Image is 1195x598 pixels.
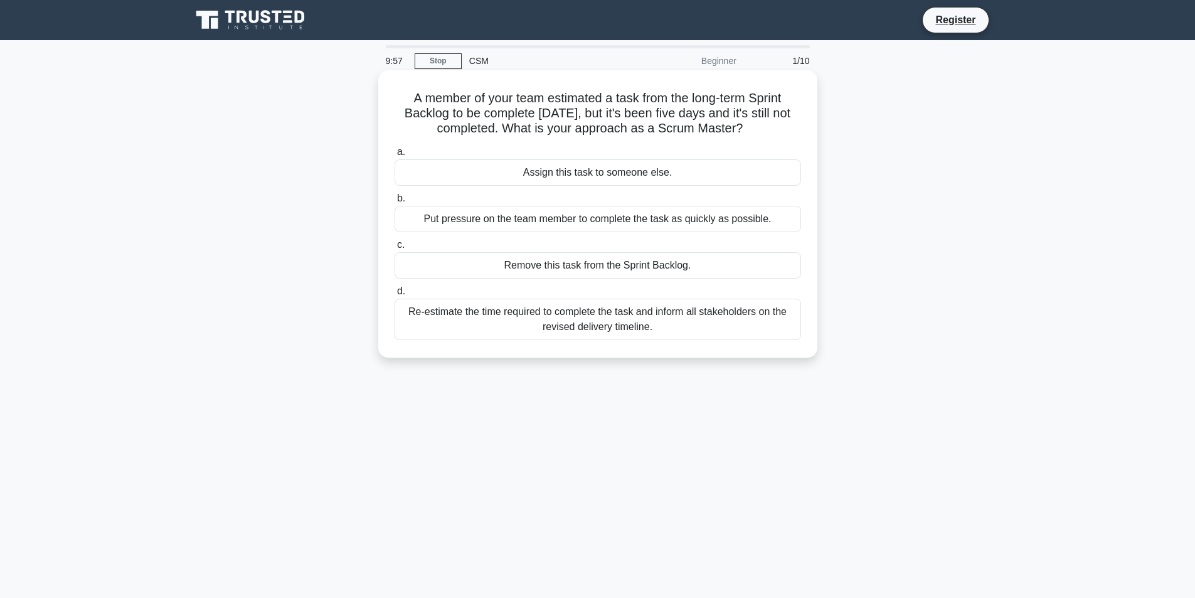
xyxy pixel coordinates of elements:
[928,12,983,28] a: Register
[395,159,801,186] div: Assign this task to someone else.
[397,193,405,203] span: b.
[378,48,415,73] div: 9:57
[395,206,801,232] div: Put pressure on the team member to complete the task as quickly as possible.
[415,53,462,69] a: Stop
[462,48,634,73] div: CSM
[395,252,801,279] div: Remove this task from the Sprint Backlog.
[634,48,744,73] div: Beginner
[744,48,817,73] div: 1/10
[395,299,801,340] div: Re-estimate the time required to complete the task and inform all stakeholders on the revised del...
[397,239,405,250] span: c.
[393,90,802,137] h5: A member of your team estimated a task from the long-term Sprint Backlog to be complete [DATE], b...
[397,146,405,157] span: a.
[397,286,405,296] span: d.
